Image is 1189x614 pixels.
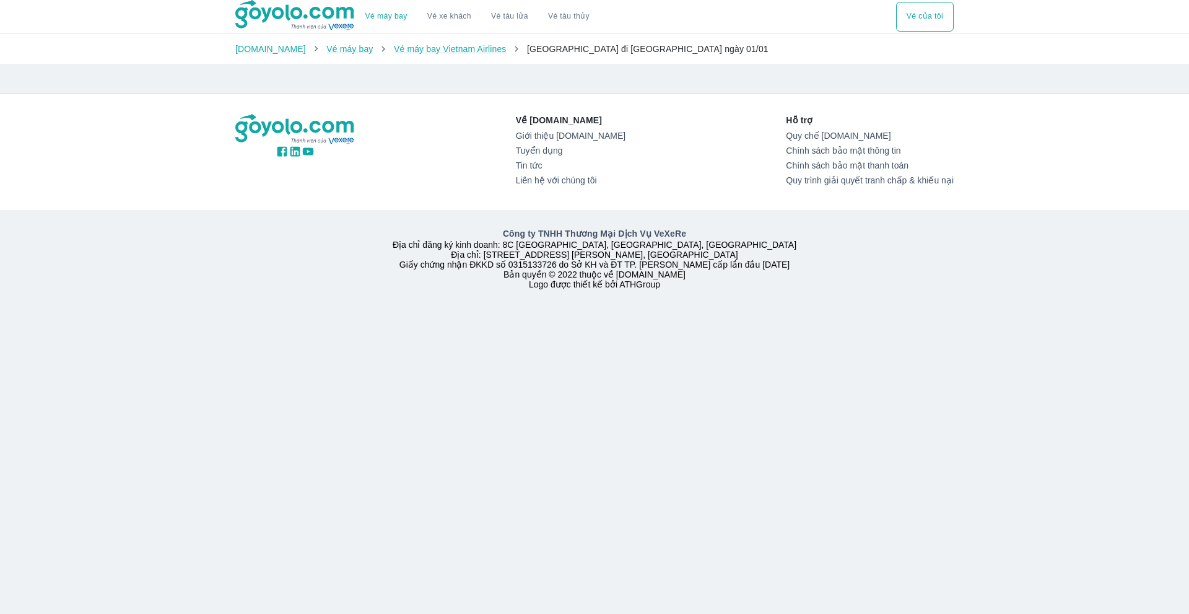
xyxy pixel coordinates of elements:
[235,114,355,145] img: logo
[527,44,769,54] span: [GEOGRAPHIC_DATA] đi [GEOGRAPHIC_DATA] ngày 01/01
[365,12,407,21] a: Vé máy bay
[394,44,507,54] a: Vé máy bay Vietnam Airlines
[896,2,954,32] button: Vé của tôi
[516,146,625,156] a: Tuyển dụng
[516,114,625,126] p: Về [DOMAIN_NAME]
[786,146,954,156] a: Chính sách bảo mật thông tin
[326,44,373,54] a: Vé máy bay
[235,44,306,54] a: [DOMAIN_NAME]
[238,227,951,240] p: Công ty TNHH Thương Mại Dịch Vụ VeXeRe
[786,131,954,141] a: Quy chế [DOMAIN_NAME]
[786,160,954,170] a: Chính sách bảo mật thanh toán
[228,227,961,289] div: Địa chỉ đăng ký kinh doanh: 8C [GEOGRAPHIC_DATA], [GEOGRAPHIC_DATA], [GEOGRAPHIC_DATA] Địa chỉ: [...
[481,2,538,32] a: Vé tàu lửa
[516,175,625,185] a: Liên hệ với chúng tôi
[786,114,954,126] p: Hỗ trợ
[355,2,599,32] div: choose transportation mode
[516,131,625,141] a: Giới thiệu [DOMAIN_NAME]
[538,2,599,32] button: Vé tàu thủy
[896,2,954,32] div: choose transportation mode
[427,12,471,21] a: Vé xe khách
[235,43,954,55] nav: breadcrumb
[516,160,625,170] a: Tin tức
[786,175,954,185] a: Quy trình giải quyết tranh chấp & khiếu nại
